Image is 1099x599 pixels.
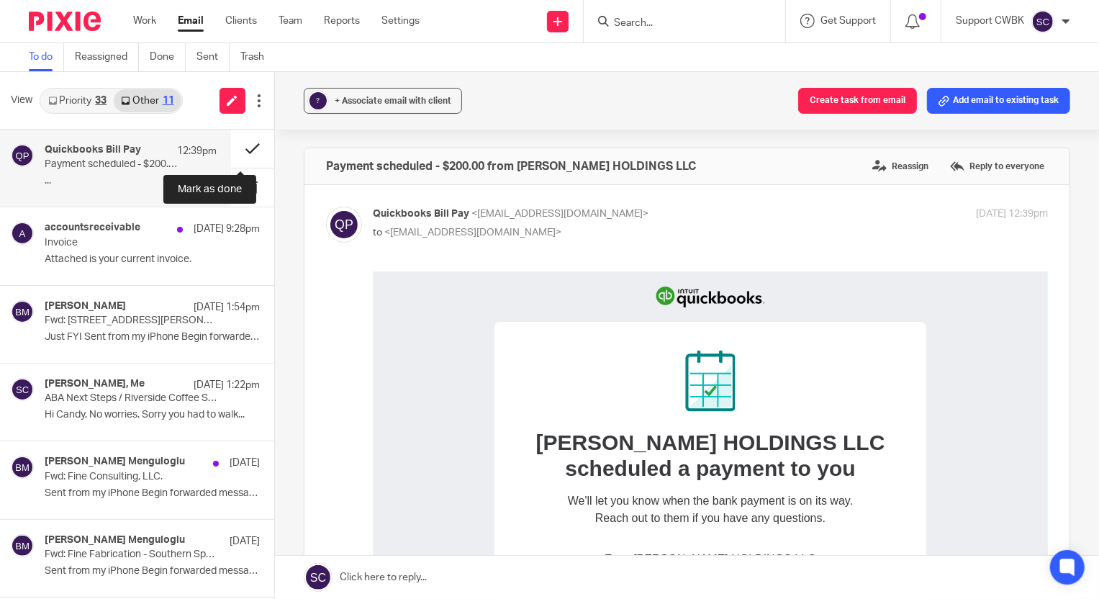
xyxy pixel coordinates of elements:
img: svg%3E [326,207,362,243]
img: svg%3E [11,222,34,245]
p: ... [45,175,217,187]
img: svg%3E [1031,10,1054,33]
p: Attached is your current invoice. [45,253,260,266]
p: Sent from my iPhone Begin forwarded message: ... [45,487,260,500]
span: $200.00 [363,339,405,351]
span: + Associate email with client [335,96,451,105]
span: to [373,228,382,238]
span: MOUNTAIN COMMERCE BANK (...4655) [266,368,479,380]
p: Fwd: Fine Consulting, LLC. [45,471,217,483]
img: svg%3E [11,144,34,167]
img: svg%3E [11,300,34,323]
p: Invoice [45,237,217,249]
span: [DATE] [435,397,471,409]
div: 11 [163,96,174,106]
a: Sent [196,43,230,71]
img: scheduled_icon.png [312,79,363,140]
p: Fwd: Fine Fabrication - Southern Sportz Store sign Design Revisions 1 [45,549,217,561]
h4: [PERSON_NAME], Me [45,378,145,390]
button: Create task from email [798,88,917,114]
a: Get started [143,546,230,570]
p: Payment scheduled - $200.00 from [PERSON_NAME] HOLDINGS LLC [45,158,182,171]
img: Intuit QuickBooks [282,1,394,50]
h4: [PERSON_NAME] Menguloglu [45,534,185,546]
button: ? + Associate email with client [304,88,462,114]
a: Reassigned [75,43,139,71]
span: Estimated delivery date* [204,397,338,409]
span: Quickbooks Bill Pay [373,209,469,219]
h4: accountsreceivable [45,222,140,234]
h4: Payment scheduled - $200.00 from [PERSON_NAME] HOLDINGS LLC [326,159,696,174]
p: [DATE] 12:39pm [976,207,1048,222]
p: 12:39pm [177,144,217,158]
a: Email [178,14,204,28]
img: svg%3E [11,534,34,557]
a: Clients [225,14,257,28]
p: [DATE] 9:28pm [194,222,260,236]
span: [PERSON_NAME] HOLDINGS LLC [261,282,443,294]
a: To do [29,43,64,71]
h4: [PERSON_NAME] Menguloglu [45,456,185,468]
img: svg%3E [11,456,34,479]
b: [PERSON_NAME] HOLDINGS LLC scheduled a payment to you [163,159,512,209]
img: Pixie [29,12,101,31]
span: $200.00 [359,310,401,323]
a: Trash [240,43,275,71]
p: Just FYI Sent from my iPhone Begin forwarded... [45,331,260,343]
a: Team [279,14,302,28]
label: Reassign [869,156,932,177]
p: [DATE] 1:22pm [194,378,260,392]
a: Other11 [114,89,181,112]
span: We'll let you know when the bank payment is on its way. Reach out to them if you have any questions. [195,223,480,253]
div: ? [309,92,327,109]
span: Create a free account** to track when payments from [PERSON_NAME] HOLDINGS LLC are scheduled, on ... [143,503,512,529]
a: Settings [381,14,420,28]
p: Sent from my iPhone Begin forwarded message: ... [45,565,260,577]
input: Search [612,17,742,30]
span: <[EMAIL_ADDRESS][DOMAIN_NAME]> [384,228,561,238]
h4: Quickbooks Bill Pay [45,144,141,156]
a: Reports [324,14,360,28]
p: [DATE] [230,534,260,549]
a: Work [133,14,156,28]
span: Deliver to [196,368,248,380]
label: Reply to everyone [946,156,1048,177]
span: From [232,282,261,294]
b: Track payments from [PERSON_NAME] HOLDINGS LLC [143,451,466,490]
p: Fwd: [STREET_ADDRESS][PERSON_NAME], LLC to FLATS AT [PERSON_NAME] HOLDINGS, LLC [STREET_ADDRESS][... [45,315,217,327]
span: View [11,93,32,108]
h4: [PERSON_NAME] [45,300,126,312]
a: Done [150,43,186,71]
div: 33 [95,96,107,106]
span: <[EMAIL_ADDRESS][DOMAIN_NAME]> [471,209,648,219]
p: [DATE] [230,456,260,470]
p: Support CWBK [956,14,1024,28]
p: [DATE] 1:54pm [194,300,260,315]
span: Invoice amount [274,310,358,323]
p: ABA Next Steps / Riverside Coffee Shop Invoices [45,392,217,405]
img: svg%3E [11,378,34,401]
button: Add email to existing task [927,88,1070,114]
p: Hi Candy, No worries. Sorry you had to walk... [45,409,260,421]
a: Priority33 [41,89,114,112]
span: Get Support [820,16,876,26]
span: Payment amount [271,339,363,351]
